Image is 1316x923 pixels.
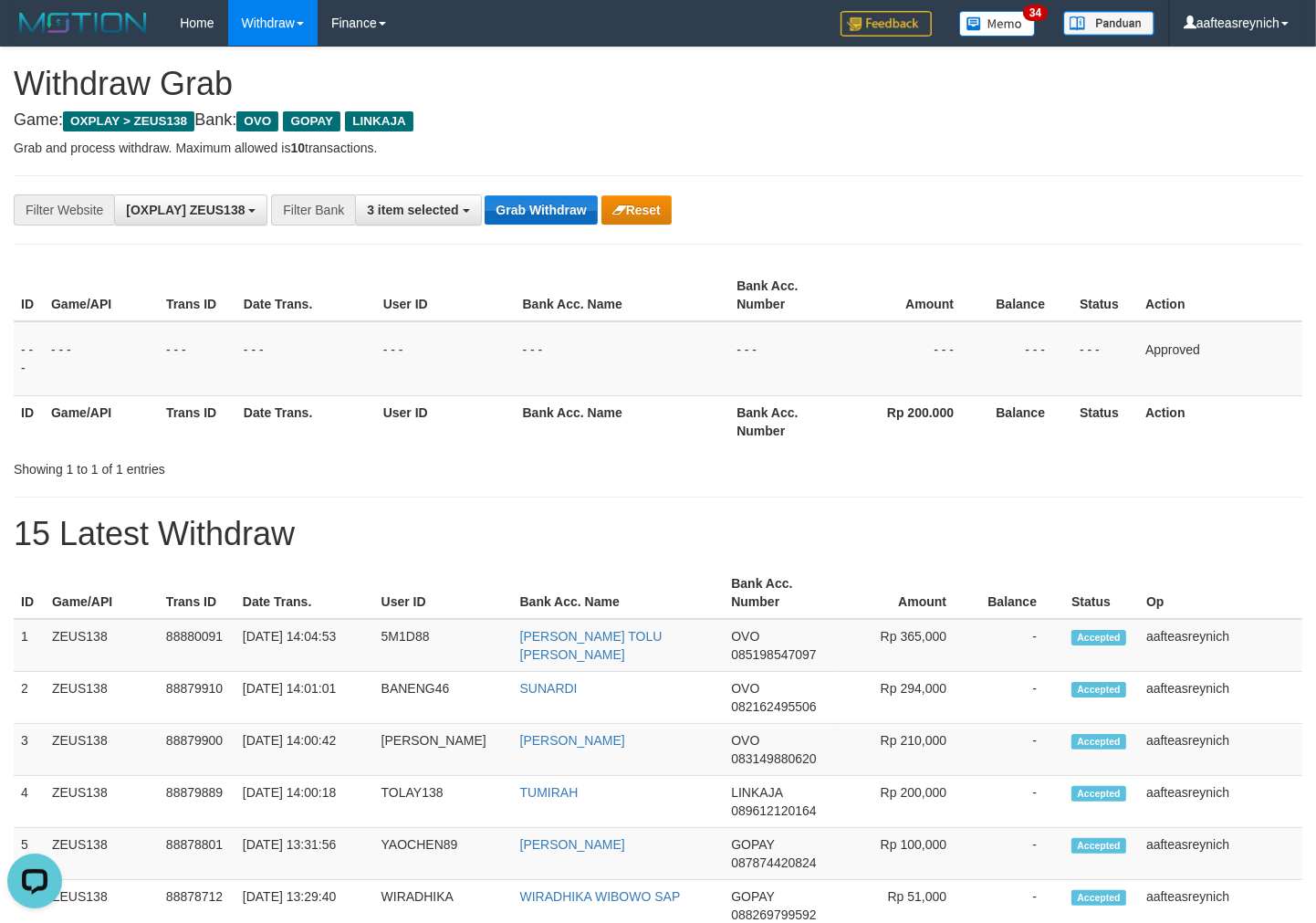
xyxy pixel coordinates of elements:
td: 1 [14,619,45,672]
img: MOTION_logo.png [14,9,152,37]
span: Copy 085198547097 to clipboard [731,647,816,662]
span: OVO [731,681,759,696]
td: 5M1D88 [374,619,513,672]
span: Accepted [1071,734,1126,750]
td: - [974,672,1064,724]
button: 3 item selected [355,194,481,226]
td: ZEUS138 [45,828,159,880]
td: Rp 100,000 [839,828,974,880]
div: Filter Bank [271,194,355,226]
img: Button%20Memo.svg [959,11,1036,37]
span: OVO [236,111,278,131]
td: YAOCHEN89 [374,828,513,880]
a: WIRADHIKA WIBOWO SAP [520,889,681,904]
span: Accepted [1071,630,1126,645]
th: Date Trans. [236,269,376,321]
th: Game/API [44,395,159,447]
span: 3 item selected [367,203,458,217]
td: 2 [14,672,45,724]
td: [DATE] 14:00:42 [235,724,374,776]
td: Rp 294,000 [839,672,974,724]
td: ZEUS138 [45,619,159,672]
div: Filter Website [14,194,114,226]
td: BANENG46 [374,672,513,724]
th: Amount [839,567,974,619]
h4: Game: Bank: [14,111,1302,130]
td: 4 [14,776,45,828]
td: ZEUS138 [45,776,159,828]
th: Op [1139,567,1302,619]
td: 88879900 [159,724,235,776]
span: Accepted [1071,838,1126,854]
h1: 15 Latest Withdraw [14,516,1302,552]
th: Trans ID [159,395,236,447]
td: - [974,828,1064,880]
td: [DATE] 14:00:18 [235,776,374,828]
strong: 10 [290,141,305,155]
span: LINKAJA [345,111,413,131]
a: TUMIRAH [520,785,579,800]
span: [OXPLAY] ZEUS138 [126,203,245,217]
span: Copy 089612120164 to clipboard [731,803,816,818]
span: GOPAY [731,837,774,852]
td: aafteasreynich [1139,776,1302,828]
span: Accepted [1071,786,1126,802]
span: Accepted [1071,682,1126,697]
th: Bank Acc. Number [729,269,844,321]
td: - - - [44,321,159,396]
a: [PERSON_NAME] [520,733,625,748]
th: Amount [844,269,981,321]
th: ID [14,395,44,447]
td: 88879910 [159,672,235,724]
td: - [974,724,1064,776]
span: OVO [731,629,759,644]
th: User ID [376,395,516,447]
td: Approved [1138,321,1302,396]
td: aafteasreynich [1139,619,1302,672]
th: Bank Acc. Name [516,269,730,321]
th: Date Trans. [236,395,376,447]
th: Rp 200.000 [844,395,981,447]
a: [PERSON_NAME] [520,837,625,852]
td: - - - [14,321,44,396]
img: panduan.png [1063,11,1154,36]
a: SUNARDI [520,681,578,696]
td: - - - [729,321,844,396]
th: ID [14,567,45,619]
span: LINKAJA [731,785,782,800]
td: 88879889 [159,776,235,828]
span: GOPAY [731,889,774,904]
th: Trans ID [159,269,236,321]
td: [DATE] 14:04:53 [235,619,374,672]
th: Status [1072,395,1138,447]
button: Open LiveChat chat widget [7,7,62,62]
td: aafteasreynich [1139,724,1302,776]
td: [PERSON_NAME] [374,724,513,776]
button: Reset [601,195,672,225]
th: Date Trans. [235,567,374,619]
td: aafteasreynich [1139,672,1302,724]
td: - - - [236,321,376,396]
span: GOPAY [283,111,340,131]
td: 88878801 [159,828,235,880]
td: 5 [14,828,45,880]
td: 3 [14,724,45,776]
span: OXPLAY > ZEUS138 [63,111,194,131]
th: Bank Acc. Number [724,567,839,619]
th: Status [1064,567,1139,619]
p: Grab and process withdraw. Maximum allowed is transactions. [14,139,1302,157]
td: Rp 200,000 [839,776,974,828]
td: 88880091 [159,619,235,672]
th: Bank Acc. Number [729,395,844,447]
span: Copy 087874420824 to clipboard [731,855,816,870]
td: Rp 365,000 [839,619,974,672]
th: Game/API [45,567,159,619]
span: 34 [1023,5,1048,21]
th: Bank Acc. Name [516,395,730,447]
th: Status [1072,269,1138,321]
th: Balance [981,395,1072,447]
h1: Withdraw Grab [14,66,1302,102]
td: [DATE] 13:31:56 [235,828,374,880]
th: Game/API [44,269,159,321]
span: Copy 082162495506 to clipboard [731,699,816,714]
